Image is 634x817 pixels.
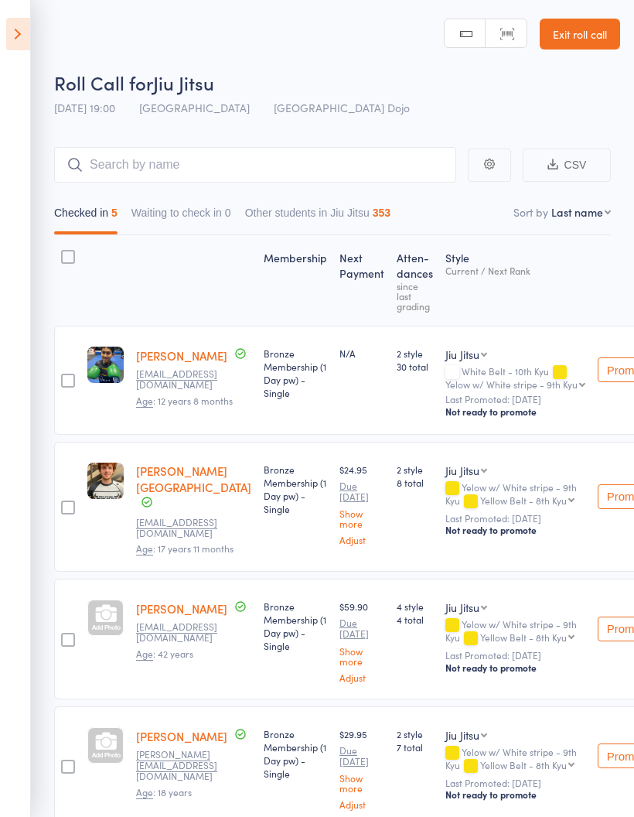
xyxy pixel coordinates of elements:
button: Checked in5 [54,199,118,234]
input: Search by name [54,147,456,183]
img: image1748596913.png [87,347,124,383]
div: Yelow w/ White stripe - 9th Kyu [445,379,578,389]
small: Last Promoted: [DATE] [445,778,585,788]
div: Yelow w/ White stripe - 9th Kyu [445,482,585,508]
div: Last name [551,204,603,220]
span: 2 style [397,463,433,476]
span: [DATE] 19:00 [54,100,115,115]
span: 7 total [397,740,433,754]
a: Adjust [339,672,384,682]
small: Jarrete.1@icloud.com [136,517,237,539]
div: Not ready to promote [445,405,585,418]
span: : 42 years [136,647,193,661]
div: Jiu Jitsu [445,727,479,743]
a: Show more [339,773,384,793]
a: Adjust [339,799,384,809]
div: $24.95 [339,463,384,545]
span: : 12 years 8 months [136,394,233,408]
small: Last Promoted: [DATE] [445,394,585,405]
span: 4 style [397,600,433,613]
span: 2 style [397,347,433,360]
div: since last grading [397,281,433,311]
div: Membership [257,242,333,319]
button: Other students in Jiu Jitsu353 [245,199,390,234]
div: Current / Next Rank [445,265,585,275]
a: Show more [339,508,384,528]
div: Yellow Belt - 8th Kyu [480,632,567,642]
div: N/A [339,347,384,360]
span: [GEOGRAPHIC_DATA] Dojo [274,100,410,115]
img: image1743576926.png [87,463,124,499]
div: 353 [373,207,390,219]
div: Atten­dances [390,242,439,319]
div: 0 [225,207,231,219]
span: Roll Call for [54,70,153,95]
div: Next Payment [333,242,390,319]
span: 8 total [397,476,433,489]
a: Exit roll call [540,19,620,50]
span: Jiu Jitsu [153,70,214,95]
button: Waiting to check in0 [131,199,231,234]
span: : 17 years 11 months [136,542,233,555]
div: Bronze Membership (1 Day pw) - Single [264,727,327,780]
a: [PERSON_NAME][GEOGRAPHIC_DATA] [136,463,251,495]
a: [PERSON_NAME] [136,728,227,744]
a: [PERSON_NAME] [136,347,227,364]
div: Yelow w/ White stripe - 9th Kyu [445,619,585,645]
a: Show more [339,646,384,666]
small: Last Promoted: [DATE] [445,650,585,661]
div: Bronze Membership (1 Day pw) - Single [264,463,327,515]
div: Not ready to promote [445,661,585,674]
div: Bronze Membership (1 Day pw) - Single [264,600,327,652]
span: 30 total [397,360,433,373]
div: Yellow Belt - 8th Kyu [480,760,567,770]
div: Style [439,242,591,319]
button: CSV [523,149,611,182]
small: Dineshaggarwal13@yahoo.com [136,368,237,391]
small: Due [DATE] [339,745,384,767]
div: $29.95 [339,727,384,810]
small: Due [DATE] [339,617,384,640]
div: Yellow Belt - 8th Kyu [480,495,567,505]
small: tzeshenkoh@gmail.com [136,621,237,644]
div: $59.90 [339,600,384,682]
div: Jiu Jitsu [445,600,479,615]
div: Jiu Jitsu [445,463,479,478]
span: 2 style [397,727,433,740]
span: [GEOGRAPHIC_DATA] [139,100,250,115]
small: Blake.miles@education.nsw.gov.au [136,749,237,782]
div: Bronze Membership (1 Day pw) - Single [264,347,327,399]
div: 5 [111,207,118,219]
small: Last Promoted: [DATE] [445,513,585,524]
small: Due [DATE] [339,480,384,503]
span: : 18 years [136,785,192,799]
a: [PERSON_NAME] [136,600,227,617]
div: Not ready to promote [445,788,585,801]
label: Sort by [513,204,548,220]
div: Not ready to promote [445,524,585,536]
span: 4 total [397,613,433,626]
div: Jiu Jitsu [445,347,479,362]
div: Yelow w/ White stripe - 9th Kyu [445,747,585,773]
div: White Belt - 10th Kyu [445,366,585,389]
a: Adjust [339,535,384,545]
